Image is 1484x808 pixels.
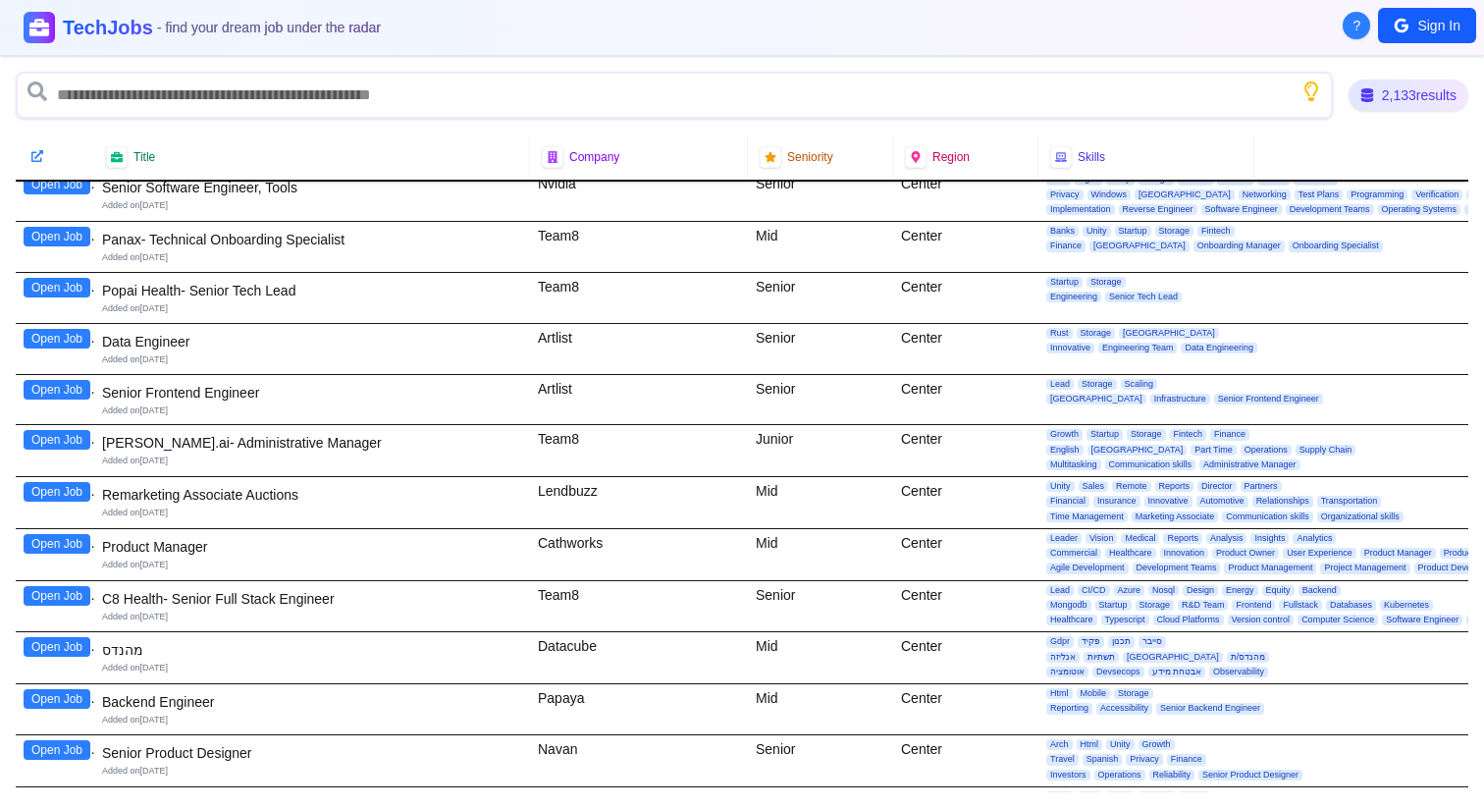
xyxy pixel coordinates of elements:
span: Partners [1241,481,1282,492]
div: Papaya [530,684,748,734]
span: Communication skills [1222,512,1313,522]
span: Unity [1083,226,1111,237]
span: Senior Backend Engineer [1156,703,1264,714]
span: Engineering Team [1098,343,1177,353]
span: Investors [1046,770,1090,781]
span: Product Management [1224,563,1316,573]
button: Show search tips [1301,81,1321,101]
span: Finance [1046,241,1086,251]
span: Agile Development [1046,563,1129,573]
span: Onboarding Manager [1193,241,1285,251]
span: Reports [1163,533,1202,544]
span: תשתיות [1084,652,1119,663]
span: Mongodb [1046,600,1091,611]
div: Senior [748,735,893,786]
span: Skills [1078,149,1105,165]
span: Engineering [1046,292,1101,302]
span: Healthcare [1046,615,1097,625]
div: Center [893,170,1038,221]
div: Senior Product Designer [102,743,522,763]
div: Senior [748,581,893,632]
div: Team8 [530,273,748,323]
div: Backend Engineer [102,692,522,712]
span: Medical [1121,533,1159,544]
div: מהנדס [102,640,522,660]
div: [PERSON_NAME].ai- Administrative Manager [102,433,522,453]
span: Reporting [1046,703,1092,714]
span: Multitasking [1046,459,1101,470]
span: Nosql [1148,585,1179,596]
span: Gdpr [1046,636,1074,647]
span: Verification [1411,189,1462,200]
span: [GEOGRAPHIC_DATA] [1135,189,1235,200]
span: Fintech [1197,226,1235,237]
div: Added on [DATE] [102,302,522,315]
div: Added on [DATE] [102,455,522,467]
span: Devsecops [1092,667,1144,677]
span: Supply Chain [1296,445,1356,456]
div: Mid [748,222,893,272]
span: Unity [1106,791,1135,802]
span: Lead [1046,379,1074,390]
span: Kubernetes [1380,600,1433,611]
div: Lendbuzz [530,477,748,528]
span: Infrastructure [1150,394,1210,404]
div: Center [893,632,1038,683]
span: סייבר [1139,636,1166,647]
span: Implementation [1046,204,1115,215]
span: Software Engineer [1382,615,1462,625]
span: פקיד [1078,636,1104,647]
span: [GEOGRAPHIC_DATA] [1119,328,1219,339]
span: Project Management [1320,563,1409,573]
button: Open Job [24,430,90,450]
span: CI/CD [1078,585,1110,596]
span: Fintech [1170,429,1207,440]
div: Center [893,222,1038,272]
div: Datacube [530,632,748,683]
button: Open Job [24,175,90,194]
div: Center [893,529,1038,580]
span: English [1046,445,1084,456]
div: Center [893,324,1038,374]
span: Transportation [1317,496,1382,507]
span: אנליזה [1046,652,1080,663]
span: אבטחת מידע [1148,667,1206,677]
h1: TechJobs [63,14,381,41]
button: Open Job [24,689,90,709]
button: About Techjobs [1343,12,1370,39]
span: Growth [1139,791,1175,802]
div: Senior [748,273,893,323]
span: Data Engineering [1181,343,1257,353]
span: Storage [1086,277,1126,288]
span: Equity [1262,585,1295,596]
span: Scaling [1121,379,1158,390]
span: Onboarding Specialist [1289,241,1383,251]
span: Test Plans [1295,189,1344,200]
div: Junior [748,425,893,476]
div: Center [893,425,1038,476]
span: [GEOGRAPHIC_DATA] [1123,652,1223,663]
span: Storage [1077,328,1116,339]
button: Open Job [24,586,90,606]
button: Open Job [24,227,90,246]
span: Senior Frontend Engineer [1214,394,1323,404]
span: Arch [1046,739,1073,750]
span: Product Manager [1360,548,1436,559]
div: 2,133 results [1349,80,1468,111]
span: Operations [1241,445,1292,456]
span: Spanish [1083,754,1123,765]
span: Arch [1046,791,1073,802]
span: Computer Science [1298,615,1378,625]
span: תכנון [1108,636,1135,647]
span: Storage [1114,688,1153,699]
span: Title [133,149,155,165]
div: Product Manager [102,537,522,557]
span: Development Teams [1133,563,1221,573]
div: Data Engineer [102,332,522,351]
div: Team8 [530,425,748,476]
button: Open Job [24,482,90,502]
div: Artlist [530,375,748,425]
span: Frontend [1232,600,1275,611]
div: Navan [530,735,748,786]
span: Product Owner [1212,548,1279,559]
